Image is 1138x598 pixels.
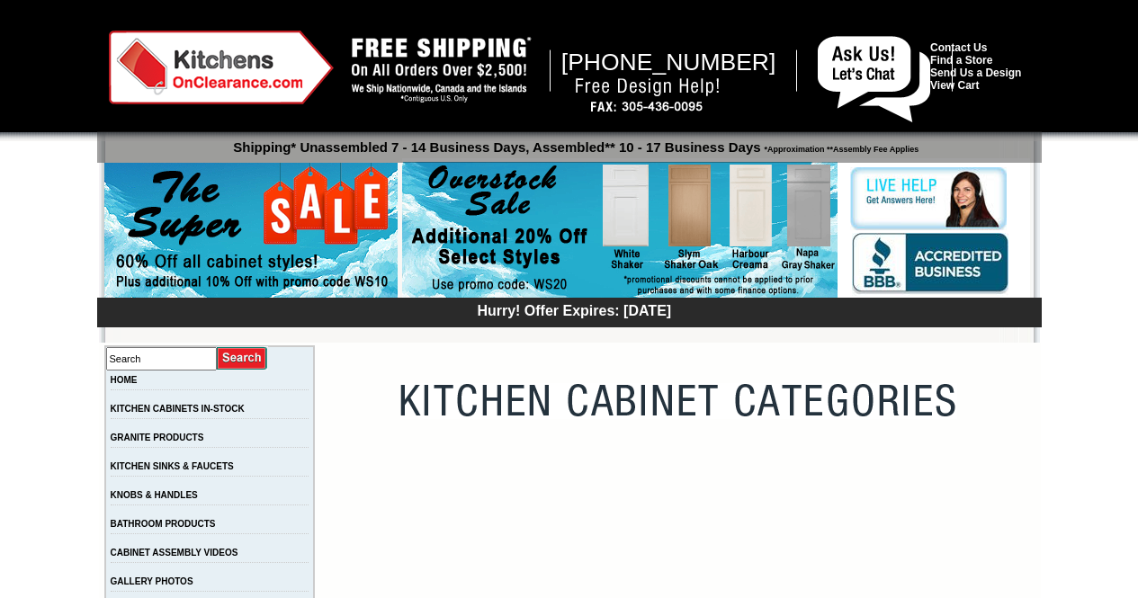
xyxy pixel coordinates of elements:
[106,300,1042,319] div: Hurry! Offer Expires: [DATE]
[930,67,1021,79] a: Send Us a Design
[217,346,268,370] input: Submit
[109,31,334,104] img: Kitchens on Clearance Logo
[761,140,919,154] span: *Approximation **Assembly Fee Applies
[111,548,238,558] a: CABINET ASSEMBLY VIDEOS
[111,576,193,586] a: GALLERY PHOTOS
[930,41,987,54] a: Contact Us
[106,131,1042,155] p: Shipping* Unassembled 7 - 14 Business Days, Assembled** 10 - 17 Business Days
[111,375,138,385] a: HOME
[111,519,216,529] a: BATHROOM PRODUCTS
[111,490,198,500] a: KNOBS & HANDLES
[111,433,204,442] a: GRANITE PRODUCTS
[111,404,245,414] a: KITCHEN CABINETS IN-STOCK
[930,79,979,92] a: View Cart
[561,49,776,76] span: [PHONE_NUMBER]
[930,54,992,67] a: Find a Store
[111,461,234,471] a: KITCHEN SINKS & FAUCETS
